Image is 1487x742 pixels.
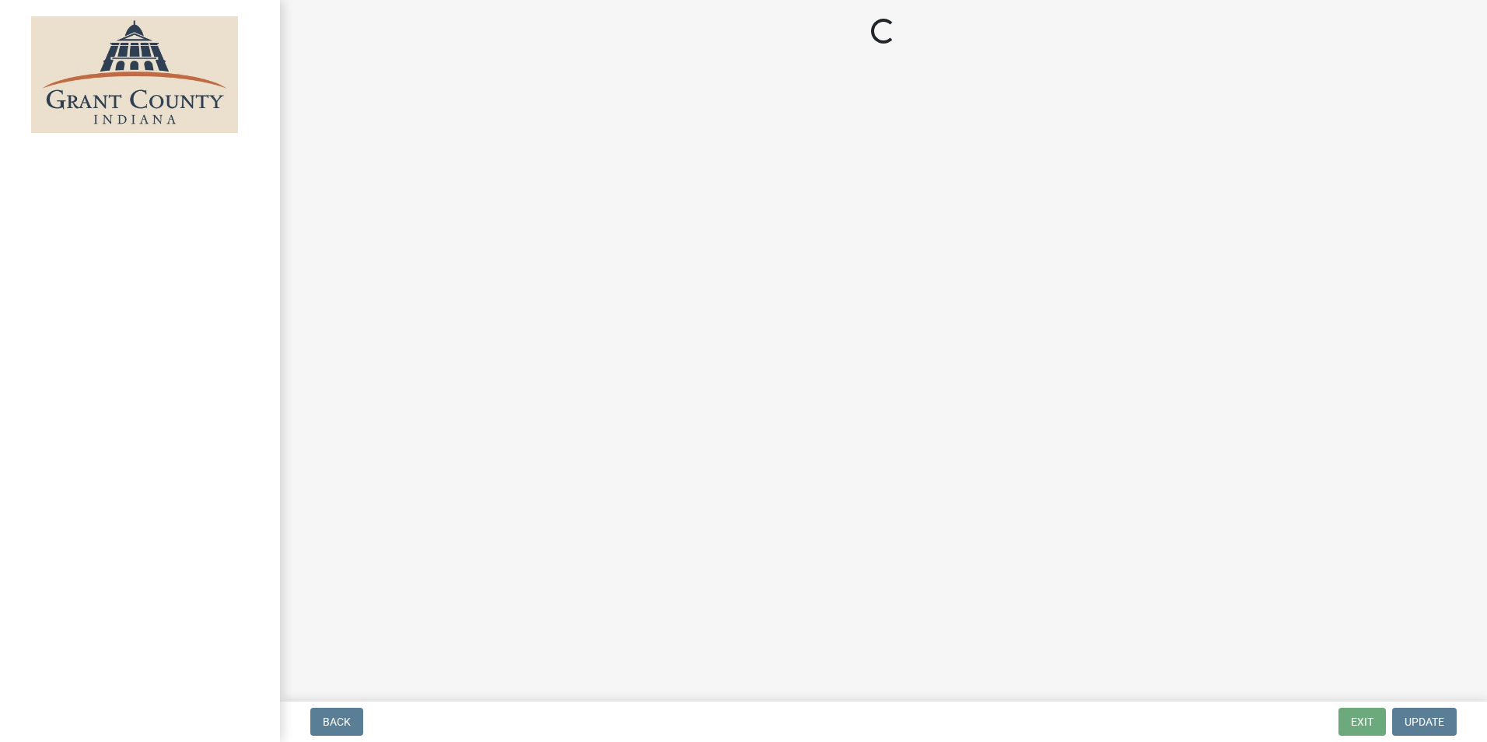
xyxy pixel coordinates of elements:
[1405,716,1444,728] span: Update
[310,708,363,736] button: Back
[31,16,238,133] img: Grant County, Indiana
[1338,708,1386,736] button: Exit
[1392,708,1457,736] button: Update
[323,716,351,728] span: Back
